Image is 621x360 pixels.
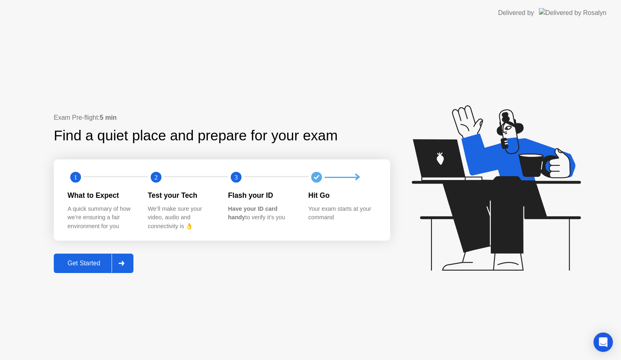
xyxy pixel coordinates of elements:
div: to verify it’s you [228,205,296,222]
div: Find a quiet place and prepare for your exam [54,125,339,146]
img: Delivered by Rosalyn [539,8,606,17]
div: Get Started [56,260,112,267]
div: Your exam starts at your command [308,205,376,222]
b: 5 min [100,114,117,121]
text: 1 [74,174,77,181]
div: Test your Tech [148,190,215,201]
div: Flash your ID [228,190,296,201]
div: Hit Go [308,190,376,201]
b: Have your ID card handy [228,205,277,221]
div: We’ll make sure your video, audio and connectivity is 👌 [148,205,215,231]
text: 3 [234,174,238,181]
text: 2 [154,174,157,181]
div: What to Expect [68,190,135,201]
div: Exam Pre-flight: [54,113,390,123]
div: Delivered by [498,8,534,18]
div: Open Intercom Messenger [594,332,613,352]
button: Get Started [54,254,133,273]
div: A quick summary of how we’re ensuring a fair environment for you [68,205,135,231]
